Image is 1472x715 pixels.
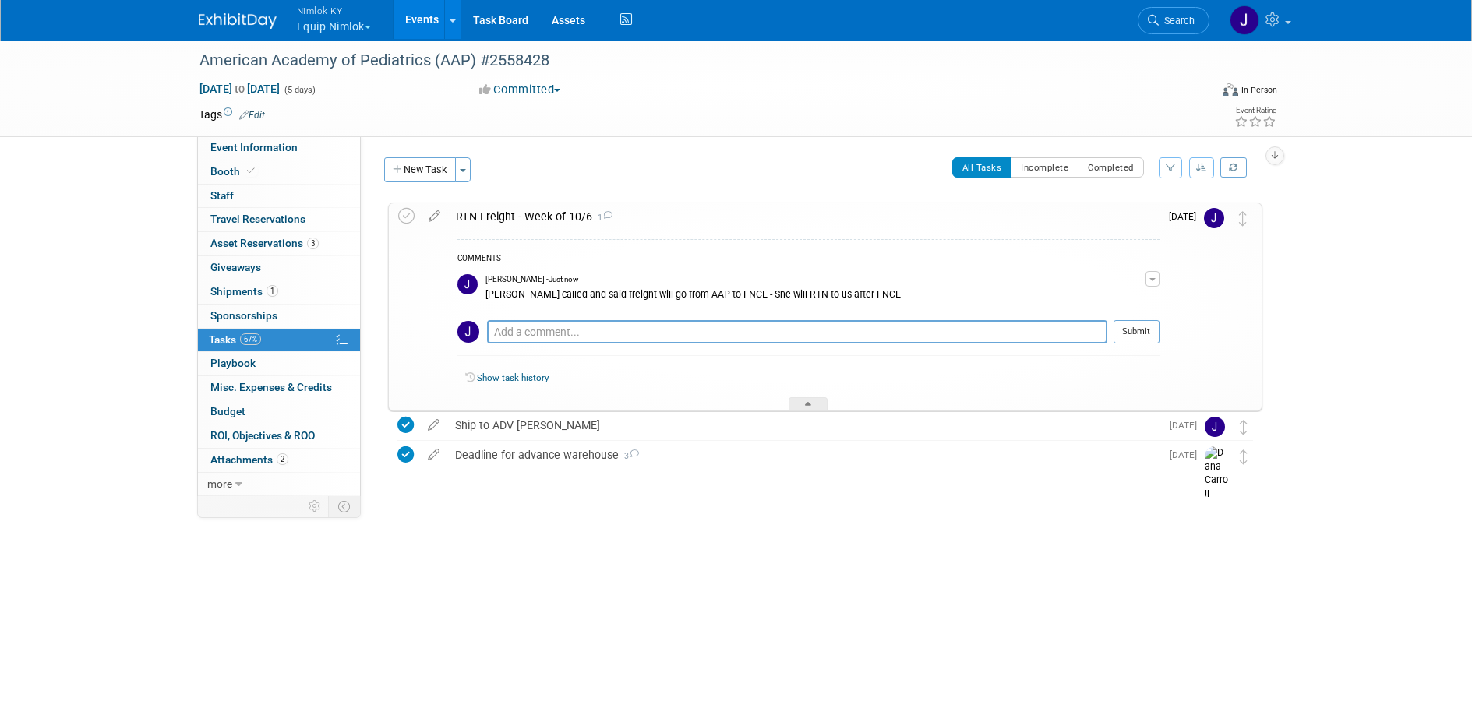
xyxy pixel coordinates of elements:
img: Jamie Dunn [1205,417,1225,437]
span: Booth [210,165,258,178]
img: ExhibitDay [199,13,277,29]
span: [DATE] [1170,449,1205,460]
td: Tags [199,107,265,122]
span: Nimlok KY [297,2,371,19]
a: Travel Reservations [198,208,360,231]
span: 1 [592,213,612,223]
img: Format-Inperson.png [1223,83,1238,96]
span: (5 days) [283,85,316,95]
a: Attachments2 [198,449,360,472]
i: Booth reservation complete [247,167,255,175]
span: Misc. Expenses & Credits [210,381,332,393]
span: 2 [277,453,288,465]
button: Committed [474,82,567,98]
div: Event Rating [1234,107,1276,114]
span: Sponsorships [210,309,277,322]
a: Search [1138,7,1209,34]
div: In-Person [1241,84,1277,96]
a: Event Information [198,136,360,160]
span: 1 [267,285,278,297]
span: more [207,477,232,490]
span: Staff [210,189,234,202]
i: Move task [1240,420,1248,435]
a: Refresh [1220,157,1247,178]
a: Asset Reservations3 [198,232,360,255]
span: Event Information [210,141,298,153]
a: ROI, Objectives & ROO [198,424,360,448]
a: Sponsorships [198,305,360,328]
img: Jamie Dunn [1230,5,1259,35]
div: [PERSON_NAME] called and said freight will go from AAP to FNCE - She will RTN to us after FNCE [485,286,1145,301]
td: Toggle Event Tabs [328,496,360,516]
a: Edit [239,110,265,121]
span: [DATE] [DATE] [199,82,281,96]
a: Show task history [477,372,549,383]
button: Submit [1114,320,1160,343]
a: Tasks67% [198,329,360,352]
a: edit [420,418,447,432]
a: Shipments1 [198,280,360,304]
span: Playbook [210,357,256,369]
span: [PERSON_NAME] - Just now [485,274,578,285]
a: Staff [198,185,360,208]
div: American Academy of Pediatrics (AAP) #2558428 [194,47,1186,75]
span: Asset Reservations [210,237,319,249]
span: [DATE] [1169,211,1204,222]
button: New Task [384,157,456,182]
span: Travel Reservations [210,213,305,225]
div: COMMENTS [457,252,1160,268]
span: Search [1159,15,1195,26]
i: Move task [1240,449,1248,464]
span: Tasks [209,333,261,346]
a: edit [421,210,448,224]
a: Budget [198,400,360,424]
a: Playbook [198,352,360,375]
span: Budget [210,405,245,417]
span: [DATE] [1170,420,1205,431]
a: Booth [198,160,360,184]
td: Personalize Event Tab Strip [302,496,329,516]
img: Dana Carroll [1205,446,1228,502]
img: Jamie Dunn [457,321,479,343]
span: Shipments [210,285,278,298]
div: RTN Freight - Week of 10/6 [448,203,1160,230]
button: Completed [1078,157,1144,178]
a: Misc. Expenses & Credits [198,376,360,400]
button: Incomplete [1011,157,1078,178]
span: Attachments [210,453,288,466]
span: ROI, Objectives & ROO [210,429,315,442]
i: Move task [1239,211,1247,226]
a: more [198,473,360,496]
span: to [232,83,247,95]
button: All Tasks [952,157,1012,178]
div: Deadline for advance warehouse [447,442,1160,468]
img: Jamie Dunn [457,274,478,294]
span: 3 [307,238,319,249]
a: Giveaways [198,256,360,280]
div: Event Format [1117,81,1278,104]
img: Jamie Dunn [1204,208,1224,228]
span: 67% [240,333,261,345]
span: 3 [619,451,639,461]
div: Ship to ADV [PERSON_NAME] [447,412,1160,439]
a: edit [420,448,447,462]
span: Giveaways [210,261,261,273]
